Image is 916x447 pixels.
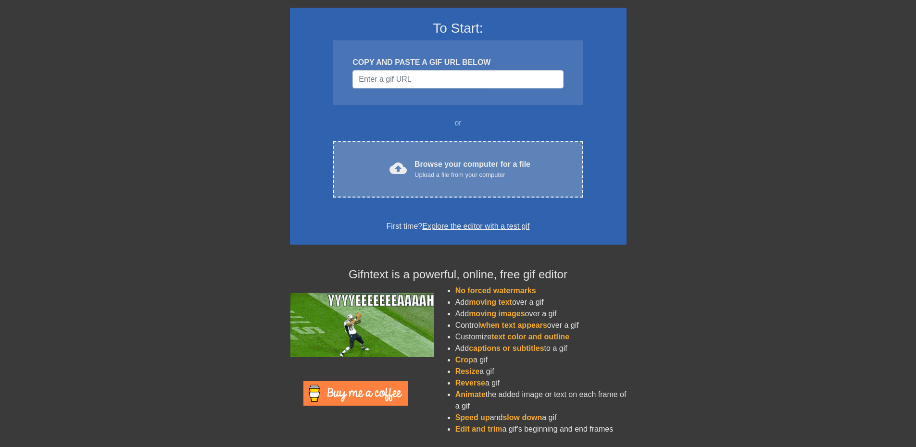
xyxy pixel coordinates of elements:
[315,117,602,129] div: or
[469,298,512,306] span: moving text
[455,412,627,423] li: and a gif
[455,423,627,435] li: a gif's beginning and end frames
[469,344,544,352] span: captions or subtitles
[491,333,569,341] span: text color and outline
[290,268,627,282] h4: Gifntext is a powerful, online, free gif editor
[455,367,480,375] span: Resize
[455,286,536,295] span: No forced watermarks
[414,170,530,180] div: Upload a file from your computer
[302,20,614,37] h3: To Start:
[455,356,473,364] span: Crop
[455,354,627,366] li: a gif
[389,160,407,177] span: cloud_upload
[290,293,434,357] img: football_small.gif
[455,320,627,331] li: Control over a gif
[455,331,627,343] li: Customize
[455,413,490,422] span: Speed up
[422,222,529,230] a: Explore the editor with a test gif
[455,425,502,433] span: Edit and trim
[455,377,627,389] li: a gif
[480,321,547,329] span: when text appears
[455,308,627,320] li: Add over a gif
[455,297,627,308] li: Add over a gif
[455,343,627,354] li: Add to a gif
[303,381,408,406] img: Buy Me A Coffee
[455,379,485,387] span: Reverse
[455,390,486,398] span: Animate
[455,366,627,377] li: a gif
[352,70,563,88] input: Username
[469,310,525,318] span: moving images
[455,389,627,412] li: the added image or text on each frame of a gif
[414,159,530,180] div: Browse your computer for a file
[502,413,542,422] span: slow down
[352,57,563,68] div: COPY AND PASTE A GIF URL BELOW
[302,221,614,232] div: First time?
